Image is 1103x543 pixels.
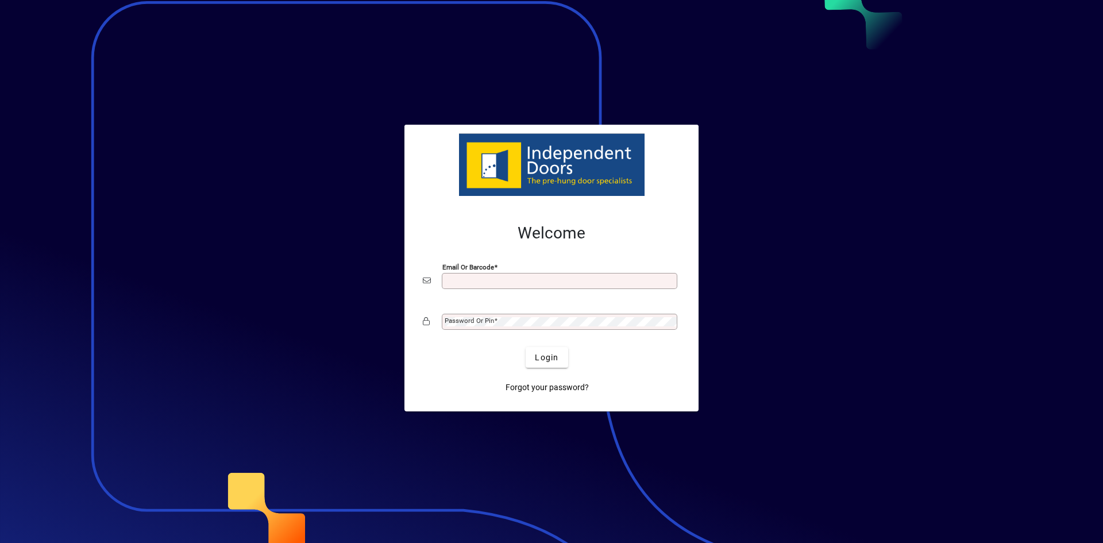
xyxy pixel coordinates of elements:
h2: Welcome [423,224,680,243]
span: Forgot your password? [506,382,589,394]
button: Login [526,347,568,368]
span: Login [535,352,558,364]
mat-label: Email or Barcode [442,263,494,271]
a: Forgot your password? [501,377,593,398]
mat-label: Password or Pin [445,317,494,325]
